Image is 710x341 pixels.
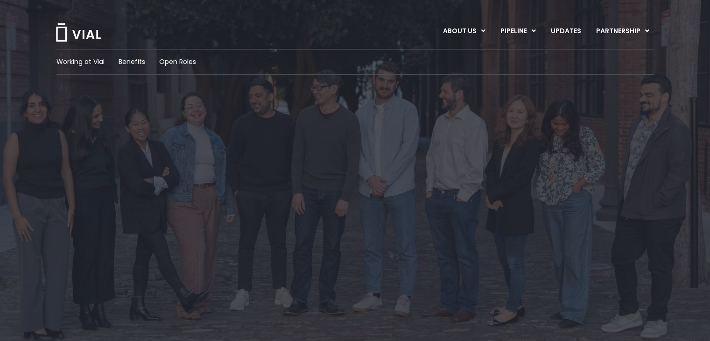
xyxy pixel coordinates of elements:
[589,23,657,39] a: PARTNERSHIPMenu Toggle
[55,23,102,42] img: Vial Logo
[159,57,196,67] a: Open Roles
[119,57,145,67] a: Benefits
[56,57,105,67] a: Working at Vial
[436,23,492,39] a: ABOUT USMenu Toggle
[543,23,588,39] a: UPDATES
[493,23,543,39] a: PIPELINEMenu Toggle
